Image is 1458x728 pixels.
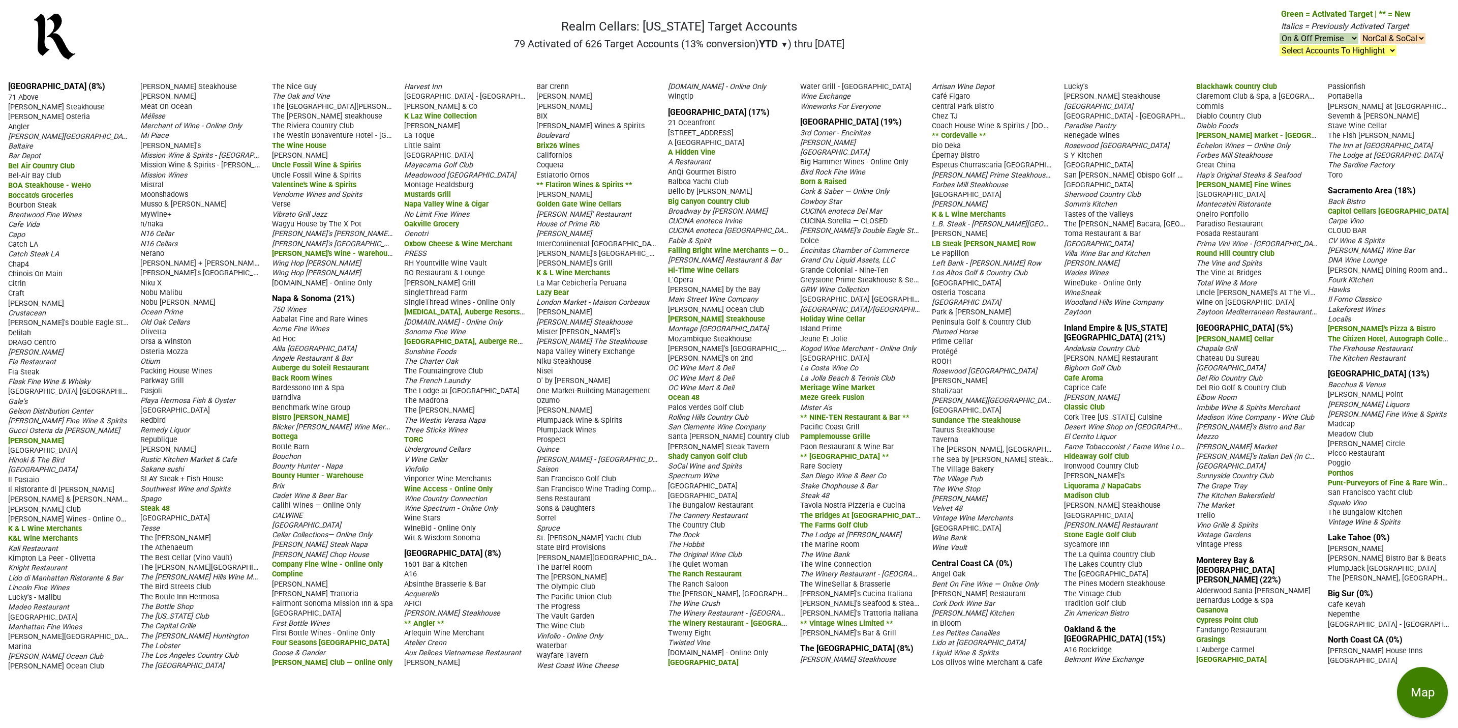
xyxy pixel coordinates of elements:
span: GRW Wine Collection [800,285,869,294]
span: 750 Wines [272,305,306,314]
span: ** Flatiron Wines & Spirits ** [536,181,632,189]
span: San [PERSON_NAME] Obispo Golf & Country Club [1064,170,1226,180]
span: Paradiso Restaurant [1196,220,1263,228]
span: No Limit Fine Wines [404,210,469,219]
span: Meat On Ocean [140,102,192,111]
span: House of Prime Rib [536,220,599,228]
span: [PERSON_NAME]'s [140,141,201,150]
span: Carpe Vino [1328,217,1363,225]
span: Falling Bright Wine Merchants — Online Only [668,245,816,255]
a: Monterey Bay & [GEOGRAPHIC_DATA][PERSON_NAME] (22%) [1196,556,1281,585]
span: [PERSON_NAME] + [PERSON_NAME]'s Steakhouse [140,258,306,268]
span: Crustacean [8,309,46,317]
span: Left Bank - [PERSON_NAME] Row [932,259,1041,268]
span: Boccato's Groceries [8,191,73,200]
span: Verse [272,200,291,209]
span: [DOMAIN_NAME] - Online Only [404,318,502,327]
span: WineDuke - Online Only [1064,279,1141,287]
span: Citrin [8,279,26,288]
span: [GEOGRAPHIC_DATA] [932,279,1001,287]
span: Sherwood Country Club [1064,190,1141,199]
span: Greystone Prime Steakhouse & Seafood [800,275,932,284]
span: [GEOGRAPHIC_DATA] [932,298,1001,307]
span: Wades Wines [1064,269,1108,277]
span: Toma Restaurant & Bar [1064,229,1141,238]
span: Catch Steak LA [8,250,59,258]
span: L.B. Steak - [PERSON_NAME][GEOGRAPHIC_DATA] [932,219,1096,228]
span: Harvest Inn [404,82,442,91]
span: Meadowood [GEOGRAPHIC_DATA] [404,171,516,180]
span: The Vine at Bridges [1196,269,1261,277]
span: Californios [536,151,572,160]
span: CUCINA enoteca Irvine [668,217,742,225]
span: [PERSON_NAME] [272,151,328,160]
span: La Mar Cebichería Peruana [536,279,627,287]
span: LB Steak [PERSON_NAME] Row [932,240,1036,248]
span: Wing Hop [PERSON_NAME] [272,269,361,277]
span: [PERSON_NAME] Grill [404,279,476,287]
span: The Nice Guy [272,82,317,91]
span: [PERSON_NAME] Dining Room and Bar [1328,265,1455,275]
span: [GEOGRAPHIC_DATA]/[GEOGRAPHIC_DATA] [800,304,941,314]
span: [PERSON_NAME] Fine Wines [1196,181,1291,189]
a: [GEOGRAPHIC_DATA] (13%) [1328,369,1430,378]
span: Big Hammer Wines - Online Only [800,158,908,166]
span: [PERSON_NAME] [536,92,592,101]
span: Bar Crenn [536,82,569,91]
span: Claremont Club & Spa, a [GEOGRAPHIC_DATA] [1196,91,1348,101]
span: [PERSON_NAME] [536,102,592,111]
span: [PERSON_NAME]'s [PERSON_NAME][GEOGRAPHIC_DATA] [272,228,459,238]
span: [GEOGRAPHIC_DATA] [1064,240,1133,248]
span: Forbes Mill Steakhouse [1196,151,1272,160]
span: Diablo Foods [1196,122,1238,130]
span: Seventh & [PERSON_NAME] [1328,112,1419,121]
span: Tastes of the Valleys [1064,210,1133,219]
span: Nobu [PERSON_NAME] [140,298,216,307]
span: [PERSON_NAME]'s Pizza & Bistro [1328,325,1436,333]
span: [GEOGRAPHIC_DATA] [GEOGRAPHIC_DATA] [800,294,941,304]
span: [PERSON_NAME][GEOGRAPHIC_DATA] [8,131,133,141]
span: Ocean Prime [140,308,183,316]
a: [GEOGRAPHIC_DATA] (8%) [404,548,501,558]
span: [PERSON_NAME] Ocean Club [668,305,764,314]
span: Delilah [8,329,31,337]
span: Balboa Yacht Club [668,178,728,186]
span: Zaytoon Mediterranean Restaurant & Bar [1196,307,1331,316]
span: Baltaire [8,142,33,151]
h1: Realm Cellars: [US_STATE] Target Accounts [514,19,844,34]
button: Map [1397,667,1448,718]
span: Stave Wine Cellar [1328,122,1387,130]
span: Hawks [1328,285,1350,294]
span: Passionfish [1328,82,1365,91]
span: [DOMAIN_NAME] - Online Only [668,82,766,91]
span: InterContinental [GEOGRAPHIC_DATA] - [GEOGRAPHIC_DATA] [536,239,737,248]
span: Old Oak Cellars [140,318,190,327]
span: Zaytoon [1064,308,1091,316]
span: SingleThread Farm [404,288,468,297]
span: Lazy Bear [536,288,569,297]
span: [GEOGRAPHIC_DATA] [800,148,869,157]
span: Woodland Hills Wine Company [1064,298,1163,307]
span: [PERSON_NAME] Wine Bar [1328,246,1415,255]
span: Posada Restaurant [1196,229,1259,238]
span: [PERSON_NAME] [8,299,64,308]
span: [GEOGRAPHIC_DATA] [1064,161,1134,169]
span: Dio Deka [932,141,961,150]
span: CV Wine & Spirits [1328,237,1384,245]
span: Great China [1196,161,1235,169]
span: Wine Exchange [800,92,850,101]
span: [PERSON_NAME] Steakhouse [536,318,632,327]
span: Wing Hop [PERSON_NAME] [272,259,361,268]
span: The Westin Bonaventure Hotel - [GEOGRAPHIC_DATA] [272,130,449,140]
span: 3rd Corner - Encinitas [800,129,870,137]
span: ▼ [780,40,788,49]
span: [PERSON_NAME] Steakhouse [8,103,105,111]
span: Le Papillon [932,249,969,258]
span: Renegade Wines [1064,131,1119,140]
span: Il Forno Classico [1328,295,1381,304]
span: Fourk Kitchen [1328,276,1373,284]
span: Mayacama Golf Club [404,161,473,169]
span: Los Altos Golf & Country Club [932,269,1027,277]
span: Uncle [PERSON_NAME]'s At The Vineyard [1196,287,1332,297]
span: [PERSON_NAME] [536,190,592,199]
